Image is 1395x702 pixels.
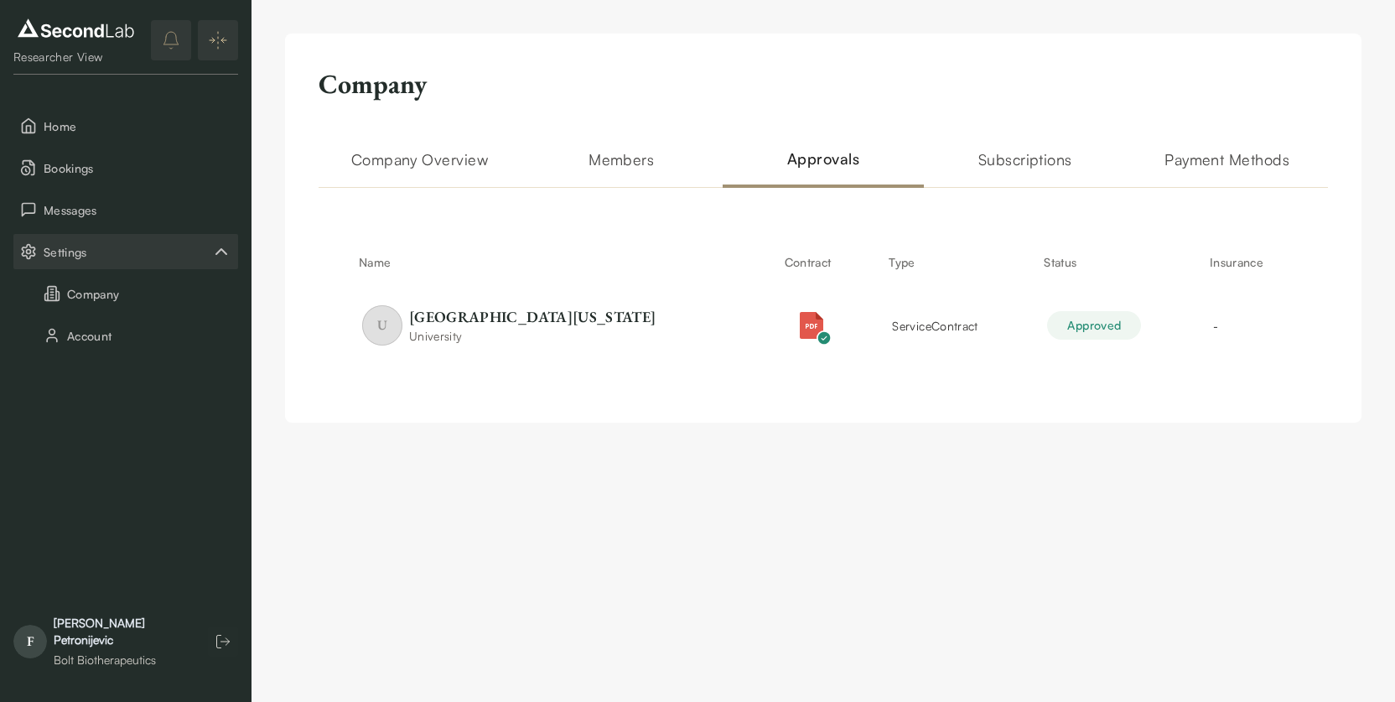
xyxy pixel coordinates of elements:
span: Messages [44,201,231,219]
th: Contract [771,242,876,282]
th: Name [345,242,771,282]
div: Researcher View [13,49,138,65]
span: service Contract [892,319,978,333]
button: Home [13,108,238,143]
button: Messages [13,192,238,227]
h2: Approvals [723,148,925,188]
span: U [362,305,402,346]
h2: Members [521,148,723,188]
button: Settings [13,234,238,269]
span: Settings [44,243,211,261]
a: item University of California, Berkeley [362,305,755,346]
td: - [1196,289,1301,362]
div: [GEOGRAPHIC_DATA][US_STATE] [409,306,656,327]
span: Bookings [44,159,231,177]
div: Settings sub items [13,234,238,269]
img: Check icon for pdf [817,330,832,346]
div: Approved [1047,311,1141,340]
h2: Payment Methods [1126,148,1328,188]
img: logo [13,15,138,42]
button: Account [13,318,238,353]
button: Attachment icon for pdfCheck icon for pdf [788,302,835,349]
img: Attachment icon for pdf [798,312,825,339]
h2: Subscriptions [924,148,1126,188]
button: Expand/Collapse sidebar [198,20,238,60]
span: Home [44,117,231,135]
th: Type [875,242,1030,282]
th: Insurance [1196,242,1301,282]
h2: Company Overview [319,148,521,188]
button: Bookings [13,150,238,185]
div: University [409,327,656,345]
button: notifications [151,20,191,60]
th: Status [1030,242,1196,282]
button: Company [13,276,238,311]
h2: Company [319,67,427,101]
